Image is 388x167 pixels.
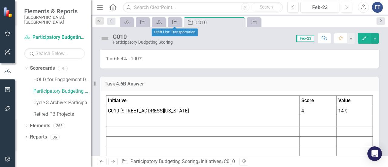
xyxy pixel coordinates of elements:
[106,54,373,62] p: 1 = 66.4% - 100%
[33,88,91,95] a: Participatory Budgeting Scoring
[24,48,85,59] input: Search Below...
[251,3,281,12] button: Search
[33,76,91,83] a: HOLD for Engagement Dept
[123,2,283,13] input: Search ClearPoint...
[201,159,221,164] a: Initiatives
[113,33,173,40] div: C010
[122,158,235,165] div: » »
[367,146,382,161] div: Open Intercom Messenger
[30,65,55,72] a: Scorecards
[100,34,110,43] img: Not Defined
[300,2,339,13] button: Feb-23
[3,7,14,18] img: ClearPoint Strategy
[296,35,314,42] span: Feb-23
[130,159,198,164] a: Participatory Budgeting Scoring
[300,106,337,116] td: 4
[372,2,383,13] button: FT
[50,135,60,140] div: 36
[113,40,173,45] div: Participatory Budgeting Scoring
[33,99,91,106] a: Cycle 3 Archive: Participatory Budgeting Scoring
[336,106,373,116] td: 14%
[105,81,374,87] h3: Task 4.6B Answer
[30,134,47,141] a: Reports
[338,98,351,103] strong: Value
[58,66,68,71] div: 4
[24,15,85,25] small: [GEOGRAPHIC_DATA], [GEOGRAPHIC_DATA]
[30,122,50,129] a: Elements
[24,8,85,15] span: Elements & Reports
[224,159,235,164] div: C010
[303,4,337,11] div: Feb-23
[24,34,85,41] a: Participatory Budgeting Scoring
[152,28,198,36] div: Staff List: Transportation
[33,111,91,118] a: Retired PB Projects
[53,123,65,128] div: 265
[106,106,300,116] td: C010 [STREET_ADDRESS][US_STATE]
[196,19,243,26] div: C010
[301,98,314,103] strong: Score
[108,98,127,103] strong: Initiative
[260,5,273,9] span: Search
